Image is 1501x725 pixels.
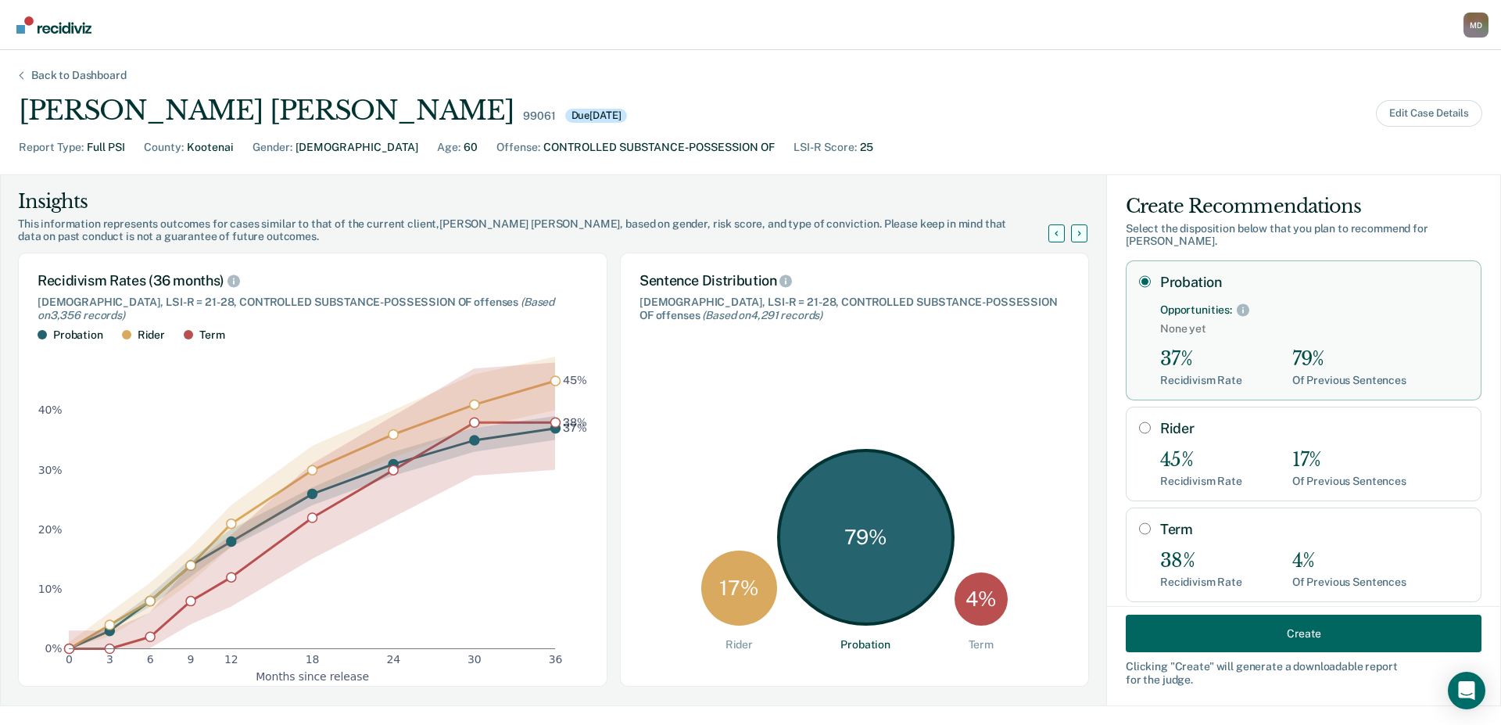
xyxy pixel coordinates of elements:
label: Rider [1160,420,1468,437]
text: 40% [38,404,63,417]
text: Months since release [256,670,369,683]
span: (Based on 4,291 records ) [702,309,822,321]
div: Age : [437,139,460,156]
div: Recidivism Rate [1160,374,1242,387]
div: 25 [860,139,873,156]
button: Create [1126,615,1481,652]
div: Due [DATE] [565,109,628,123]
div: County : [144,139,184,156]
label: Probation [1160,274,1468,291]
div: Create Recommendations [1126,194,1481,219]
div: 17% [1292,449,1406,472]
div: Offense : [496,139,540,156]
label: Term [1160,521,1468,538]
text: 30 [467,654,482,666]
text: 45% [563,375,587,387]
div: 60 [464,139,478,156]
div: Rider [138,328,165,342]
span: None yet [1160,322,1468,336]
div: Back to Dashboard [13,69,145,82]
div: Rider [725,638,753,651]
div: LSI-R Score : [793,139,857,156]
div: Clicking " Create " will generate a downloadable report for the judge. [1126,660,1481,687]
div: Term [199,328,224,342]
div: 79 % [777,449,955,626]
div: Recidivism Rates (36 months) [38,272,588,289]
div: Probation [840,638,890,651]
text: 9 [188,654,195,666]
g: x-axis label [256,670,369,683]
div: Of Previous Sentences [1292,576,1406,589]
div: Recidivism Rate [1160,576,1242,589]
div: Term [969,638,994,651]
text: 36 [549,654,563,666]
div: Gender : [253,139,292,156]
div: 45% [1160,449,1242,472]
div: [DEMOGRAPHIC_DATA], LSI-R = 21-28, CONTROLLED SUBSTANCE-POSSESSION OF offenses [38,296,588,322]
text: 0 [66,654,73,666]
div: Open Intercom Messenger [1448,672,1485,709]
div: Probation [53,328,103,342]
div: 79% [1292,348,1406,371]
text: 30% [38,464,63,476]
g: text [563,375,587,435]
div: Of Previous Sentences [1292,475,1406,488]
div: 4% [1292,550,1406,572]
text: 10% [38,583,63,595]
div: Of Previous Sentences [1292,374,1406,387]
div: Sentence Distribution [639,272,1069,289]
div: 99061 [523,109,555,123]
div: Recidivism Rate [1160,475,1242,488]
g: dot [65,376,561,654]
div: Full PSI [87,139,125,156]
div: 37% [1160,348,1242,371]
text: 37% [563,422,587,435]
div: 4 % [955,572,1008,626]
text: 0% [45,642,63,655]
div: [PERSON_NAME] [PERSON_NAME] [19,95,514,127]
div: This information represents outcomes for cases similar to that of the current client, [PERSON_NAM... [18,217,1067,244]
g: area [69,357,555,648]
text: 12 [224,654,238,666]
div: Select the disposition below that you plan to recommend for [PERSON_NAME] . [1126,222,1481,249]
img: Recidiviz [16,16,91,34]
button: Profile dropdown button [1463,13,1488,38]
span: (Based on 3,356 records ) [38,296,554,321]
g: x-axis tick label [66,654,562,666]
text: 6 [147,654,154,666]
g: y-axis tick label [38,404,63,655]
div: Kootenai [187,139,234,156]
text: 18 [306,654,320,666]
div: CONTROLLED SUBSTANCE-POSSESSION OF [543,139,775,156]
text: 38% [563,416,587,429]
button: Edit Case Details [1376,100,1482,127]
div: [DEMOGRAPHIC_DATA], LSI-R = 21-28, CONTROLLED SUBSTANCE-POSSESSION OF offenses [639,296,1069,322]
div: M D [1463,13,1488,38]
div: Opportunities: [1160,303,1232,317]
div: [DEMOGRAPHIC_DATA] [296,139,418,156]
text: 24 [386,654,400,666]
text: 20% [38,523,63,536]
div: 17 % [701,551,777,626]
div: Report Type : [19,139,84,156]
text: 3 [106,654,113,666]
div: Insights [18,189,1067,214]
div: 38% [1160,550,1242,572]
